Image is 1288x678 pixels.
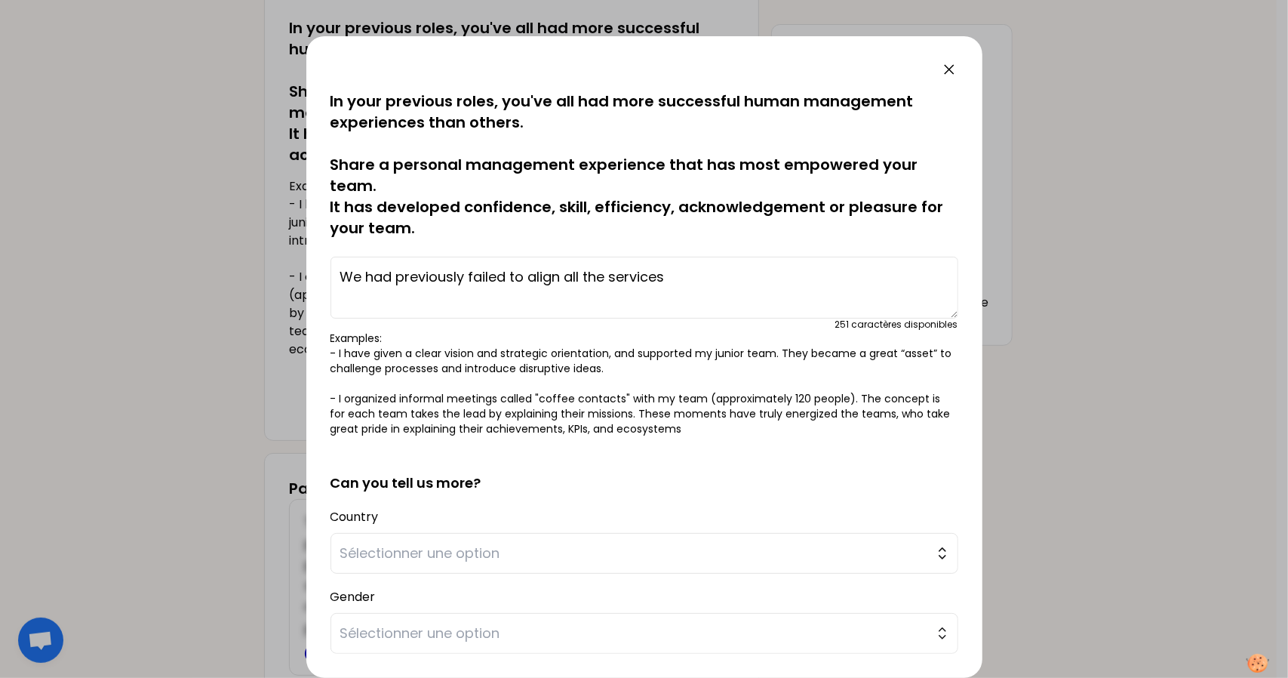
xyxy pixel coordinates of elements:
button: Sélectionner une option [330,533,958,574]
p: In your previous roles, you've all had more successful human management experiences than others. ... [330,91,958,239]
p: Examples: - I have given a clear vision and strategic orientation, and supported my junior team. ... [330,331,958,436]
textarea: We had previously failed to align all the service [330,257,958,319]
div: 251 caractères disponibles [835,319,958,331]
label: Country [330,508,379,525]
label: Gender [330,588,376,606]
button: Sélectionner une option [330,613,958,654]
span: Sélectionner une option [340,623,927,644]
h2: Can you tell us more? [330,448,958,494]
span: Sélectionner une option [340,543,927,564]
